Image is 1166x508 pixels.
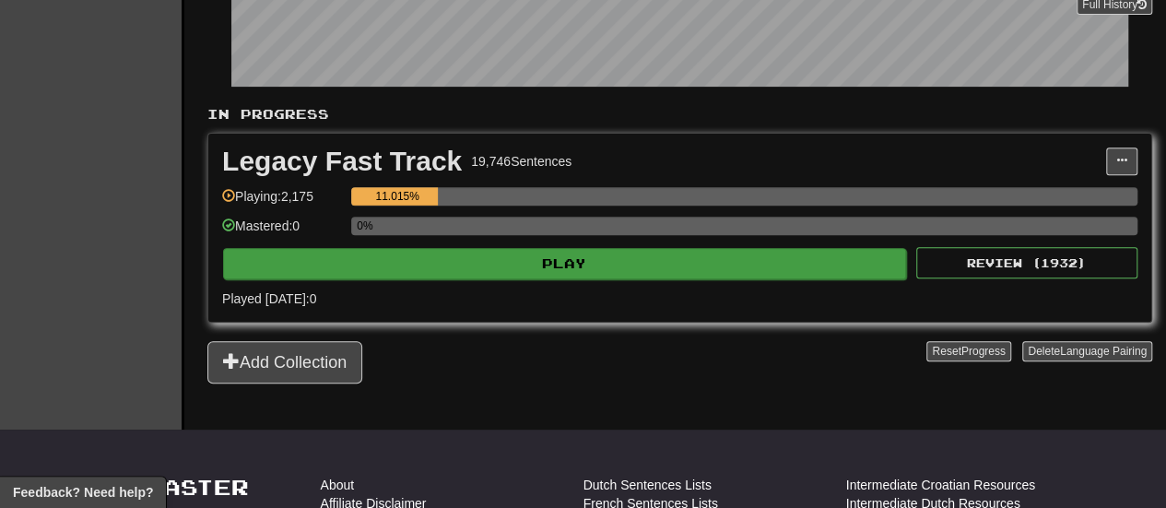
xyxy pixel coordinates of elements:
div: 11.015% [357,187,438,206]
button: Add Collection [207,341,362,384]
div: Mastered: 0 [222,217,342,247]
a: About [321,476,355,494]
span: Language Pairing [1060,345,1147,358]
button: DeleteLanguage Pairing [1022,341,1152,361]
div: Playing: 2,175 [222,187,342,218]
button: ResetProgress [926,341,1010,361]
span: Open feedback widget [13,483,153,502]
span: Progress [961,345,1006,358]
button: Play [223,248,906,279]
div: 19,746 Sentences [471,152,571,171]
button: Review (1932) [916,247,1137,278]
span: Played [DATE]: 0 [222,291,316,306]
a: Intermediate Croatian Resources [846,476,1035,494]
p: In Progress [207,105,1152,124]
div: Legacy Fast Track [222,148,462,175]
a: Dutch Sentences Lists [583,476,712,494]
